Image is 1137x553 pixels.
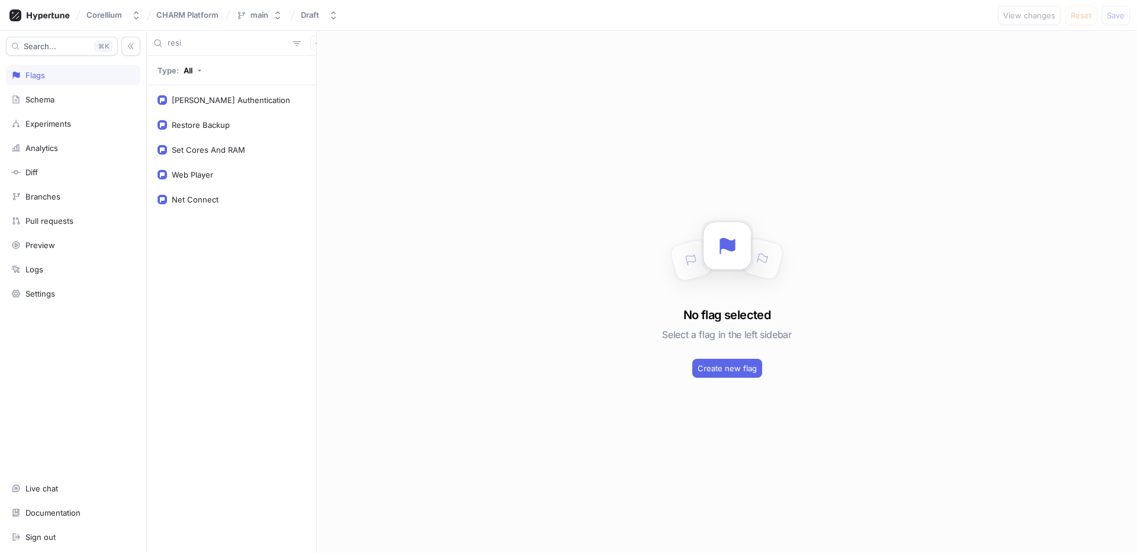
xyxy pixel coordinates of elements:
span: Create new flag [698,365,757,372]
button: Create new flag [692,359,762,378]
button: Search...K [6,37,118,56]
div: Corellium [86,10,122,20]
div: Branches [25,192,60,201]
div: Schema [25,95,54,104]
input: Search... [168,37,288,49]
button: Corellium [82,5,146,25]
div: Sign out [25,532,56,542]
div: K [94,40,113,52]
button: main [232,5,287,25]
span: Search... [24,43,56,50]
div: Draft [301,10,319,20]
button: Type: All [153,60,206,81]
div: Settings [25,289,55,298]
button: View changes [998,6,1061,25]
div: Logs [25,265,43,274]
span: Reset [1071,12,1091,19]
div: Set Cores And RAM [172,145,245,155]
h3: No flag selected [683,306,770,324]
div: Flags [25,70,45,80]
h5: Select a flag in the left sidebar [662,324,791,345]
div: Preview [25,240,55,250]
div: Documentation [25,508,81,517]
span: Save [1107,12,1125,19]
div: Net Connect [172,195,219,204]
div: Diff [25,168,38,177]
div: Web Player [172,170,213,179]
button: Draft [296,5,343,25]
span: CHARM Platform [156,11,219,19]
button: Reset [1065,6,1097,25]
button: Save [1101,6,1130,25]
div: [PERSON_NAME] Authentication [172,95,290,105]
div: Pull requests [25,216,73,226]
div: Live chat [25,484,58,493]
div: Restore Backup [172,120,230,130]
div: main [250,10,268,20]
div: All [184,66,192,75]
div: Analytics [25,143,58,153]
a: Documentation [6,503,140,523]
span: View changes [1003,12,1055,19]
div: Experiments [25,119,71,128]
p: Type: [158,66,179,75]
